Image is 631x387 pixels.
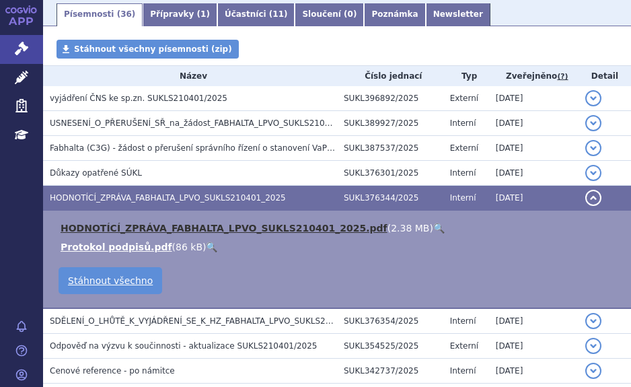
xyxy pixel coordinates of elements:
[50,366,175,376] span: Cenové reference - po námitce
[50,168,142,178] span: Důkazy opatřené SÚKL
[337,136,443,161] td: SUKL387537/2025
[143,3,217,26] a: Přípravky (1)
[337,161,443,186] td: SUKL376301/2025
[61,221,618,235] li: ( )
[489,334,579,359] td: [DATE]
[433,223,445,234] a: 🔍
[364,3,425,26] a: Poznámka
[443,66,489,86] th: Typ
[50,341,317,351] span: Odpověď na výzvu k součinnosti - aktualizace SUKLS210401/2025
[585,165,601,181] button: detail
[585,363,601,379] button: detail
[489,359,579,384] td: [DATE]
[450,341,478,351] span: Externí
[391,223,429,234] span: 2.38 MB
[489,186,579,211] td: [DATE]
[337,86,443,111] td: SUKL396892/2025
[557,72,568,81] abbr: (?)
[348,9,353,19] span: 0
[57,3,143,26] a: Písemnosti (36)
[43,66,337,86] th: Název
[337,186,443,211] td: SUKL376344/2025
[426,3,490,26] a: Newsletter
[337,334,443,359] td: SUKL354525/2025
[337,111,443,136] td: SUKL389927/2025
[50,143,421,153] span: Fabhalta (C3G) - žádost o přerušení správního řízení o stanovení VaPÚ - SUKLS210401/2025
[295,3,364,26] a: Sloučení (0)
[337,308,443,334] td: SUKL376354/2025
[450,118,476,128] span: Interní
[585,140,601,156] button: detail
[176,242,202,252] span: 86 kB
[489,136,579,161] td: [DATE]
[450,193,476,203] span: Interní
[489,66,579,86] th: Zveřejněno
[585,90,601,106] button: detail
[120,9,132,19] span: 36
[489,308,579,334] td: [DATE]
[489,111,579,136] td: [DATE]
[50,316,375,326] span: SDĚLENÍ_O_LHŮTĚ_K_VYJÁDŘENÍ_SE_K_HZ_FABHALTA_LPVO_SUKLS210401_2025
[59,267,162,294] a: Stáhnout všechno
[200,9,206,19] span: 1
[50,193,286,203] span: HODNOTÍCÍ_ZPRÁVA_FABHALTA_LPVO_SUKLS210401_2025
[206,242,217,252] a: 🔍
[450,94,478,103] span: Externí
[450,316,476,326] span: Interní
[585,313,601,329] button: detail
[61,240,618,254] li: ( )
[450,168,476,178] span: Interní
[272,9,284,19] span: 11
[61,242,172,252] a: Protokol podpisů.pdf
[579,66,631,86] th: Detail
[489,161,579,186] td: [DATE]
[585,115,601,131] button: detail
[57,40,239,59] a: Stáhnout všechny písemnosti (zip)
[585,338,601,354] button: detail
[489,86,579,111] td: [DATE]
[61,223,387,234] a: HODNOTÍCÍ_ZPRÁVA_FABHALTA_LPVO_SUKLS210401_2025.pdf
[217,3,295,26] a: Účastníci (11)
[450,143,478,153] span: Externí
[585,190,601,206] button: detail
[74,44,232,54] span: Stáhnout všechny písemnosti (zip)
[450,366,476,376] span: Interní
[50,118,365,128] span: USNESENÍ_O_PŘERUŠENÍ_SŘ_na_žádost_FABHALTA_LPVO_SUKLS210401_2025
[50,94,227,103] span: vyjádření ČNS ke sp.zn. SUKLS210401/2025
[337,66,443,86] th: Číslo jednací
[337,359,443,384] td: SUKL342737/2025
